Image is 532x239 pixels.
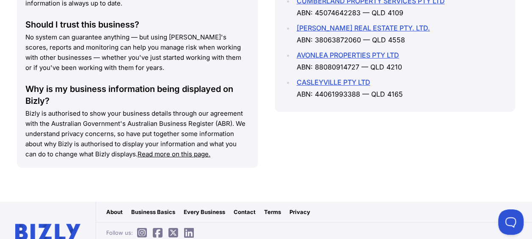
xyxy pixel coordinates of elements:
[25,19,249,31] div: Should I trust this business?
[131,208,175,216] a: Business Basics
[294,22,507,46] li: ABN: 38063872060 — QLD 4558
[138,150,210,158] a: Read more on this page.
[294,76,507,100] li: ABN: 44061993388 — QLD 4165
[498,209,524,235] iframe: Toggle Customer Support
[294,49,507,73] li: ABN: 88080914727 — QLD 4210
[106,228,198,237] span: Follow us:
[297,51,399,59] a: AVONLEA PROPERTIES PTY LTD
[25,32,249,73] p: No system can guarantee anything — but using [PERSON_NAME]'s scores, reports and monitoring can h...
[297,78,370,86] a: CASLEYVILLE PTY LTD
[289,208,310,216] a: Privacy
[106,208,123,216] a: About
[25,83,249,107] div: Why is my business information being displayed on Bizly?
[184,208,225,216] a: Every Business
[25,108,249,159] p: Bizly is authorised to show your business details through our agreement with the Australian Gover...
[264,208,281,216] a: Terms
[234,208,256,216] a: Contact
[297,24,430,32] a: [PERSON_NAME] REAL ESTATE PTY. LTD.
